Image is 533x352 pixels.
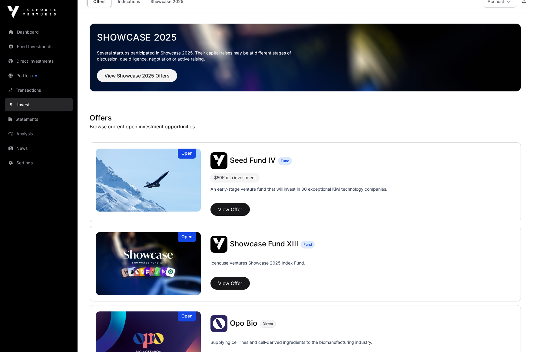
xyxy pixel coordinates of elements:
[90,113,521,123] h1: Offers
[230,239,298,248] span: Showcase Fund XIII
[178,311,196,321] div: Open
[5,69,73,82] a: Portfolio
[5,142,73,155] a: News
[90,123,521,130] p: Browse current open investment opportunities.
[5,84,73,97] a: Transactions
[96,149,201,212] img: Seed Fund IV
[230,157,276,165] a: Seed Fund IV
[210,186,387,192] p: An early-stage venture fund that will invest in 30 exceptional Kiwi technology companies.
[5,127,73,140] a: Analysis
[210,203,250,216] button: View Offer
[214,174,256,181] div: $50K min investment
[90,24,521,91] img: Showcase 2025
[5,54,73,68] a: Direct Investments
[230,156,276,165] span: Seed Fund IV
[210,173,260,183] div: $50K min investment
[210,152,227,169] img: Seed Fund IV
[97,69,177,82] button: View Showcase 2025 Offers
[97,32,514,43] a: Showcase 2025
[5,98,73,111] a: Invest
[104,72,170,79] span: View Showcase 2025 Offers
[503,323,533,352] iframe: Chat Widget
[210,277,250,290] button: View Offer
[281,159,289,163] span: Fund
[5,40,73,53] a: Fund Investments
[263,321,273,326] span: Direct
[178,149,196,159] div: Open
[5,25,73,39] a: Dashboard
[96,149,201,212] a: Seed Fund IVOpen
[7,6,56,18] img: Icehouse Ventures Logo
[210,260,305,266] p: Icehouse Ventures Showcase 2025 Index Fund.
[303,242,312,247] span: Fund
[210,339,372,345] p: Supplying cell lines and cell-derived ingredients to the biomanufacturing industry.
[96,232,201,295] img: Showcase Fund XIII
[178,232,196,242] div: Open
[97,50,300,62] p: Several startups participated in Showcase 2025. Their capital raises may be at different stages o...
[230,319,257,327] span: Opo Bio
[5,156,73,169] a: Settings
[210,315,227,332] img: Opo Bio
[210,236,227,253] img: Showcase Fund XIII
[5,113,73,126] a: Statements
[97,75,177,81] a: View Showcase 2025 Offers
[230,320,257,327] a: Opo Bio
[230,240,298,248] a: Showcase Fund XIII
[96,232,201,295] a: Showcase Fund XIIIOpen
